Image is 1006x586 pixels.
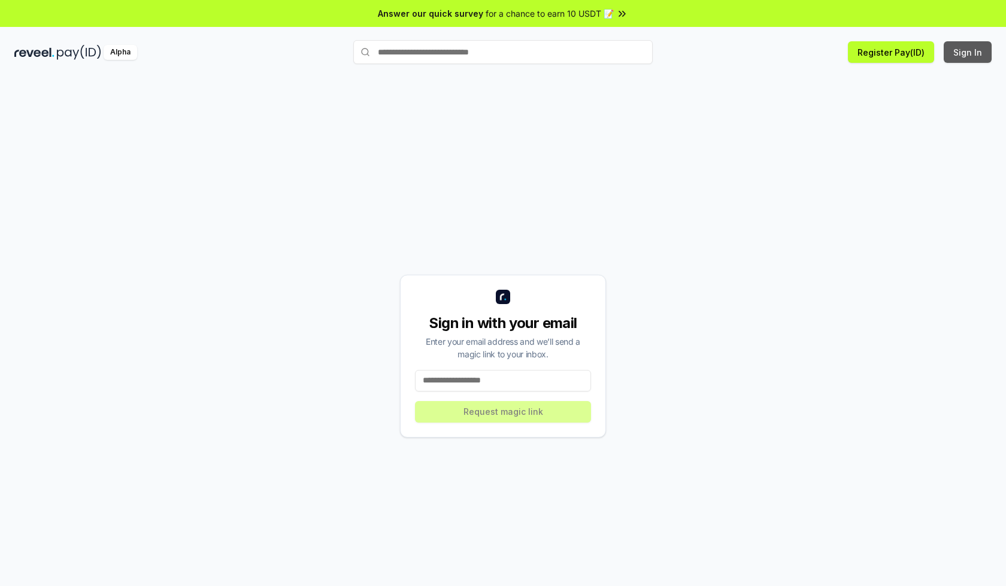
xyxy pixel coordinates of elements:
div: Enter your email address and we’ll send a magic link to your inbox. [415,335,591,360]
button: Register Pay(ID) [848,41,934,63]
img: logo_small [496,290,510,304]
img: pay_id [57,45,101,60]
div: Alpha [104,45,137,60]
button: Sign In [944,41,992,63]
img: reveel_dark [14,45,54,60]
span: Answer our quick survey [378,7,483,20]
div: Sign in with your email [415,314,591,333]
span: for a chance to earn 10 USDT 📝 [486,7,614,20]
